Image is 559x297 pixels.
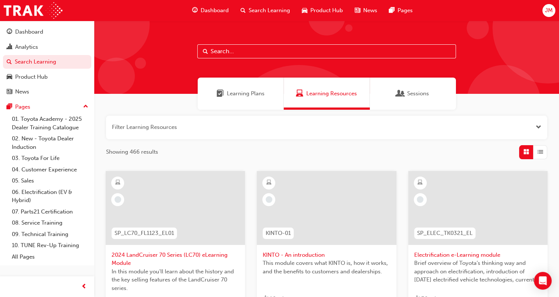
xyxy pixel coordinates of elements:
[266,229,291,238] span: KINTO-01
[115,229,174,238] span: SP_LC70_FL1123_EL01
[15,88,29,96] div: News
[545,6,553,15] span: JM
[3,100,91,114] button: Pages
[3,85,91,99] a: News
[112,267,239,293] span: In this module you'll learn about the history and the key selling features of the LandCruiser 70 ...
[15,73,48,81] div: Product Hub
[370,78,456,110] a: SessionsSessions
[203,47,208,56] span: Search
[3,24,91,100] button: DashboardAnalyticsSearch LearningProduct HubNews
[3,25,91,39] a: Dashboard
[302,6,307,15] span: car-icon
[414,251,542,259] span: Electrification e-Learning module
[217,89,224,98] span: Learning Plans
[284,78,370,110] a: Learning ResourcesLearning Resources
[15,103,30,111] div: Pages
[115,178,120,188] span: learningResourceType_ELEARNING-icon
[7,44,12,51] span: chart-icon
[296,89,303,98] span: Learning Resources
[389,6,395,15] span: pages-icon
[310,6,343,15] span: Product Hub
[7,59,12,65] span: search-icon
[538,148,543,156] span: List
[263,251,390,259] span: KINTO - An introduction
[81,282,87,291] span: prev-icon
[112,251,239,267] span: 2024 LandCruiser 70 Series (LC70) eLearning Module
[235,3,296,18] a: search-iconSearch Learning
[398,6,413,15] span: Pages
[241,6,246,15] span: search-icon
[397,89,404,98] span: Sessions
[306,89,357,98] span: Learning Resources
[9,164,91,175] a: 04. Customer Experience
[198,78,284,110] a: Learning PlansLearning Plans
[383,3,419,18] a: pages-iconPages
[227,89,265,98] span: Learning Plans
[417,178,423,188] span: learningResourceType_ELEARNING-icon
[266,178,272,188] span: learningResourceType_ELEARNING-icon
[3,55,91,69] a: Search Learning
[536,123,541,132] button: Open the filter
[15,28,43,36] div: Dashboard
[9,175,91,187] a: 05. Sales
[266,196,272,203] span: learningRecordVerb_NONE-icon
[417,196,423,203] span: learningRecordVerb_NONE-icon
[7,104,12,110] span: pages-icon
[524,148,529,156] span: Grid
[363,6,377,15] span: News
[197,44,456,58] input: Search...
[355,6,360,15] span: news-icon
[106,148,158,156] span: Showing 466 results
[9,240,91,251] a: 10. TUNE Rev-Up Training
[4,2,62,19] img: Trak
[9,206,91,218] a: 07. Parts21 Certification
[249,6,290,15] span: Search Learning
[115,196,121,203] span: learningRecordVerb_NONE-icon
[9,153,91,164] a: 03. Toyota For Life
[9,113,91,133] a: 01. Toyota Academy - 2025 Dealer Training Catalogue
[9,217,91,229] a: 08. Service Training
[9,251,91,263] a: All Pages
[186,3,235,18] a: guage-iconDashboard
[417,229,473,238] span: SP_ELEC_TK0321_EL
[9,187,91,206] a: 06. Electrification (EV & Hybrid)
[201,6,229,15] span: Dashboard
[349,3,383,18] a: news-iconNews
[534,272,552,290] div: Open Intercom Messenger
[15,43,38,51] div: Analytics
[407,89,429,98] span: Sessions
[3,70,91,84] a: Product Hub
[263,259,390,276] span: This module covers what KINTO is, how it works, and the benefits to customers and dealerships.
[83,102,88,112] span: up-icon
[7,74,12,81] span: car-icon
[9,133,91,153] a: 02. New - Toyota Dealer Induction
[9,229,91,240] a: 09. Technical Training
[7,89,12,95] span: news-icon
[192,6,198,15] span: guage-icon
[296,3,349,18] a: car-iconProduct Hub
[414,259,542,284] span: Brief overview of Toyota’s thinking way and approach on electrification, introduction of [DATE] e...
[7,29,12,35] span: guage-icon
[542,4,555,17] button: JM
[3,40,91,54] a: Analytics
